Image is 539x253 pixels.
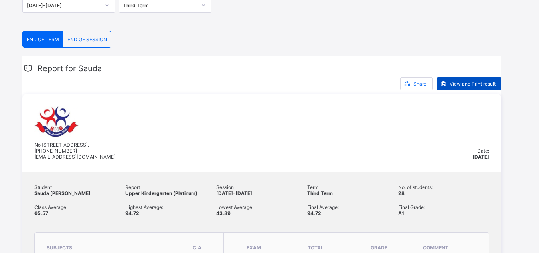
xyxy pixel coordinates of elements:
span: No [STREET_ADDRESS]. [PHONE_NUMBER] [EMAIL_ADDRESS][DOMAIN_NAME] [34,142,115,160]
span: A1 [398,210,404,216]
span: No. of students: [398,184,489,190]
span: Session [216,184,307,190]
span: grade [371,245,387,251]
span: Date: [477,148,489,154]
span: 43.89 [216,210,231,216]
span: [DATE]-[DATE] [216,190,252,196]
span: Sauda [PERSON_NAME] [34,190,91,196]
span: Report for Sauda [38,64,102,73]
span: Student [34,184,125,190]
span: subjects [47,245,72,251]
span: [DATE] [472,154,489,160]
span: Upper Kindergarten (Platinum) [125,190,197,196]
span: END OF TERM [27,36,59,42]
span: Class Average: [34,204,125,210]
span: Third Term [307,190,333,196]
span: comment [423,245,448,251]
span: 94.72 [125,210,139,216]
span: Exam [247,245,261,251]
span: Report [125,184,216,190]
div: Third Term [123,2,197,8]
span: Lowest Average: [216,204,307,210]
img: sweethaven.png [34,106,79,138]
span: View and Print result [450,81,496,87]
span: 94.72 [307,210,321,216]
span: 65.57 [34,210,48,216]
span: Share [413,81,426,87]
span: Final Average: [307,204,398,210]
div: [DATE]-[DATE] [27,2,100,8]
span: Term [307,184,398,190]
span: 28 [398,190,405,196]
span: Final Grade: [398,204,489,210]
span: Highest Average: [125,204,216,210]
span: C.A [193,245,201,251]
span: END OF SESSION [67,36,107,42]
span: total [308,245,324,251]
